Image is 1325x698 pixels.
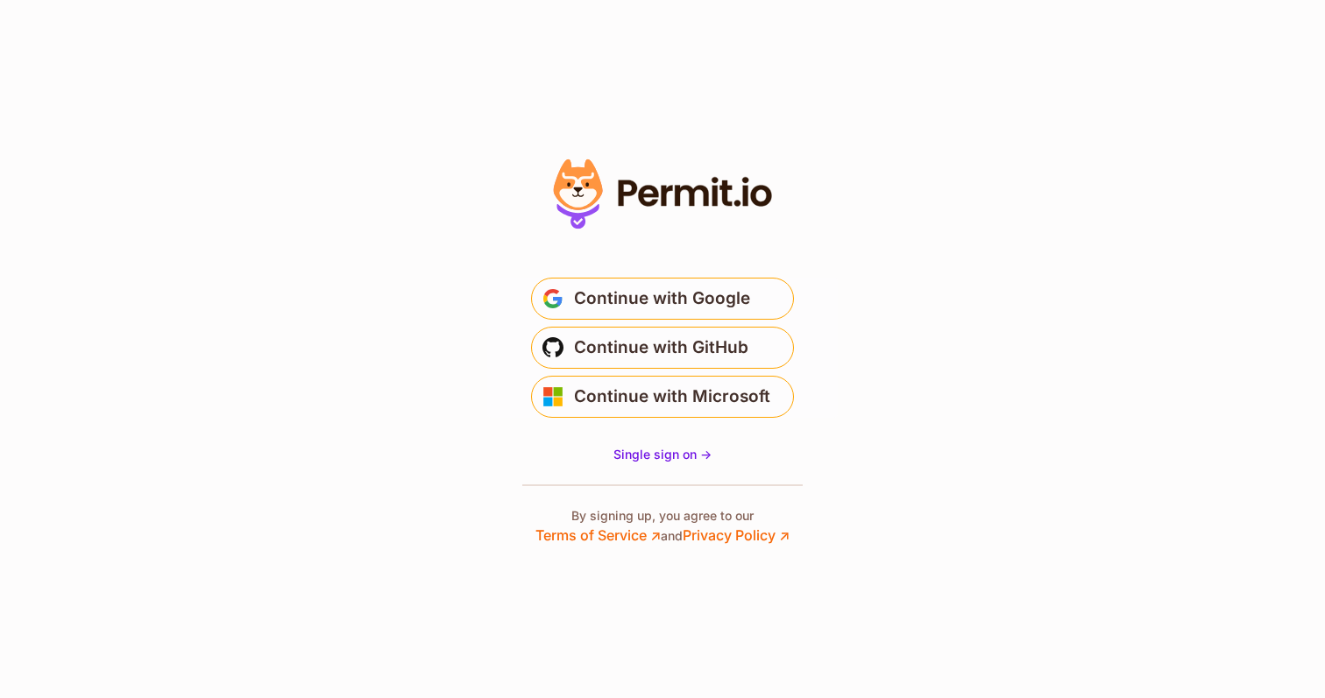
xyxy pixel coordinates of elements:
[574,285,750,313] span: Continue with Google
[574,334,748,362] span: Continue with GitHub
[531,327,794,369] button: Continue with GitHub
[531,278,794,320] button: Continue with Google
[535,526,661,544] a: Terms of Service ↗
[613,446,712,463] a: Single sign on ->
[531,376,794,418] button: Continue with Microsoft
[574,383,770,411] span: Continue with Microsoft
[683,526,790,544] a: Privacy Policy ↗
[613,447,712,462] span: Single sign on ->
[535,507,790,546] p: By signing up, you agree to our and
